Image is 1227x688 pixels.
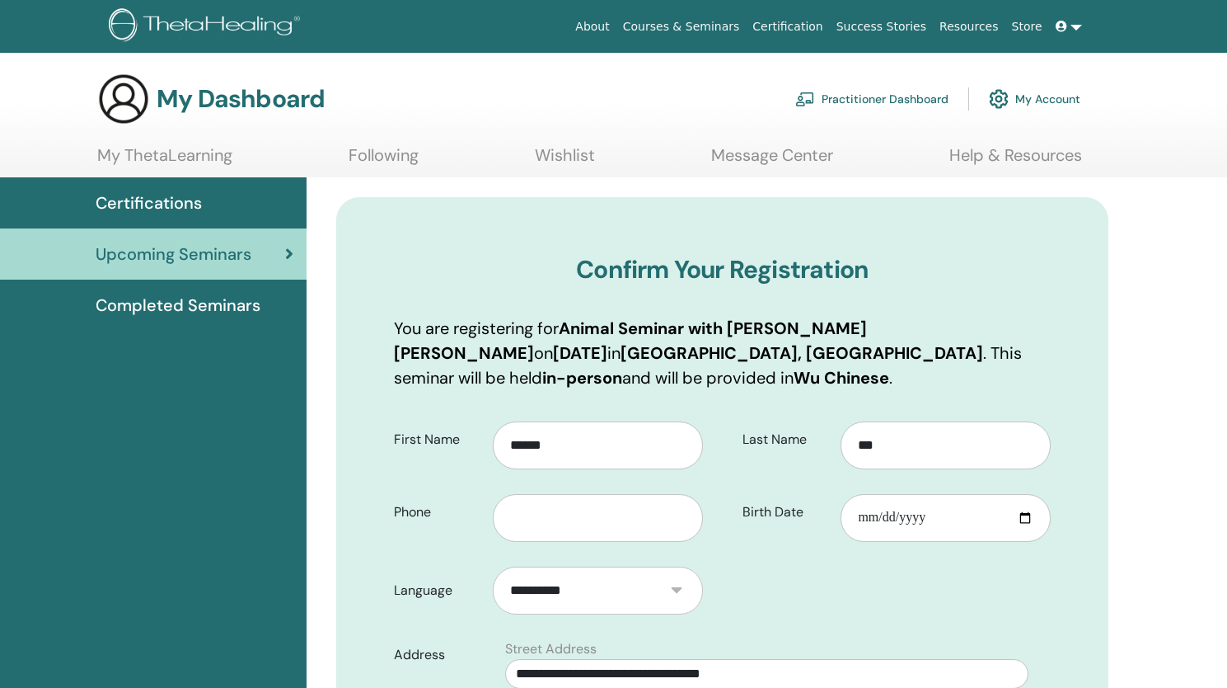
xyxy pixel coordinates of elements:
a: Help & Resources [949,145,1082,177]
a: Following [349,145,419,177]
b: [DATE] [553,342,607,364]
b: Animal Seminar with [PERSON_NAME] [PERSON_NAME] [394,318,867,364]
b: [GEOGRAPHIC_DATA], [GEOGRAPHIC_DATA] [621,342,983,364]
label: Last Name [730,424,841,455]
span: Upcoming Seminars [96,242,251,266]
a: About [569,12,616,42]
a: My Account [989,81,1080,117]
img: logo.png [109,8,306,45]
label: Birth Date [730,497,841,528]
label: Address [382,639,495,671]
a: Certification [746,12,829,42]
p: You are registering for on in . This seminar will be held and will be provided in . [394,316,1051,390]
label: Language [382,575,493,606]
a: Resources [933,12,1005,42]
h3: Confirm Your Registration [394,255,1051,285]
label: Phone [382,497,493,528]
label: First Name [382,424,493,455]
b: in-person [542,367,622,389]
a: Message Center [711,145,833,177]
a: My ThetaLearning [97,145,232,177]
span: Certifications [96,191,202,215]
img: chalkboard-teacher.svg [795,92,815,106]
a: Courses & Seminars [616,12,747,42]
a: Success Stories [830,12,933,42]
label: Street Address [505,639,597,659]
img: generic-user-icon.jpg [97,73,150,125]
a: Store [1005,12,1049,42]
a: Wishlist [535,145,595,177]
img: cog.svg [989,85,1009,113]
b: Wu Chinese [794,367,889,389]
h3: My Dashboard [157,84,325,114]
span: Completed Seminars [96,293,260,318]
a: Practitioner Dashboard [795,81,948,117]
